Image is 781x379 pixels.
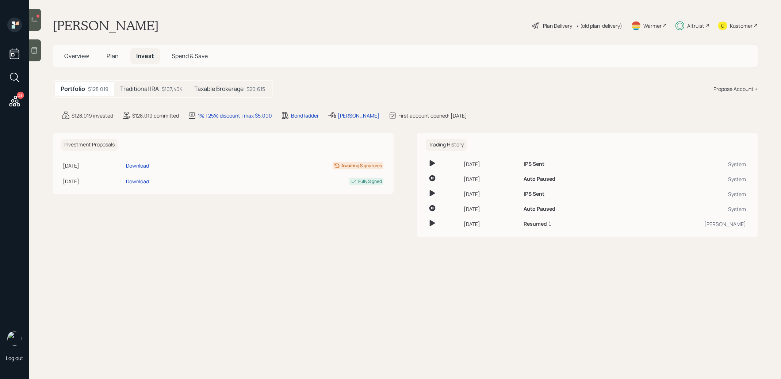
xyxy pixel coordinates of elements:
div: • (old plan-delivery) [576,22,622,30]
span: Invest [136,52,154,60]
div: Download [126,162,149,169]
div: [DATE] [464,190,518,198]
div: [DATE] [63,162,123,169]
h5: Portfolio [61,85,85,92]
div: Plan Delivery [543,22,572,30]
div: $128,019 [88,85,108,93]
span: Spend & Save [172,52,208,60]
h5: Traditional IRA [120,85,159,92]
div: [DATE] [464,160,518,168]
h6: Auto Paused [524,206,555,212]
div: Fully Signed [358,178,382,185]
div: Warmer [643,22,662,30]
div: $128,019 committed [132,112,179,119]
div: System [624,205,746,213]
div: $107,404 [162,85,183,93]
div: [PERSON_NAME] [624,220,746,228]
h1: [PERSON_NAME] [53,18,159,34]
div: 28 [17,92,24,99]
div: 1% | 25% discount | max $5,000 [198,112,272,119]
div: System [624,160,746,168]
img: treva-nostdahl-headshot.png [7,331,22,346]
div: $128,019 invested [72,112,113,119]
span: Plan [107,52,119,60]
div: [DATE] [464,220,518,228]
div: Download [126,177,149,185]
h6: IPS Sent [524,161,544,167]
div: First account opened: [DATE] [398,112,467,119]
div: [DATE] [464,175,518,183]
div: System [624,190,746,198]
div: [DATE] [464,205,518,213]
div: $20,615 [246,85,265,93]
div: System [624,175,746,183]
div: Bond ladder [291,112,319,119]
div: Awaiting Signatures [341,162,382,169]
h6: Investment Proposals [61,139,118,151]
div: Log out [6,355,23,361]
h5: Taxable Brokerage [194,85,244,92]
h6: Resumed [524,221,547,227]
h6: IPS Sent [524,191,544,197]
h6: Auto Paused [524,176,555,182]
div: Kustomer [730,22,753,30]
h6: Trading History [426,139,467,151]
div: Propose Account + [713,85,758,93]
span: Overview [64,52,89,60]
div: [DATE] [63,177,123,185]
div: [PERSON_NAME] [338,112,379,119]
div: Altruist [687,22,704,30]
